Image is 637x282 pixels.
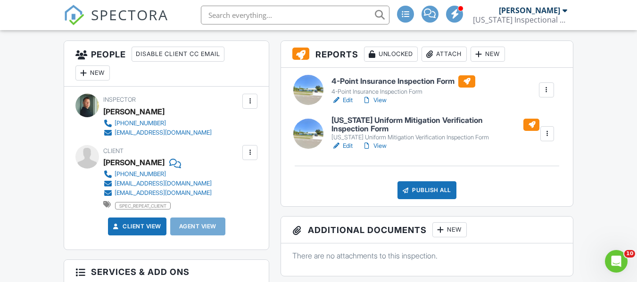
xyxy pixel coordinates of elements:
[624,250,635,258] span: 10
[115,202,171,209] span: spec_repeat_client
[201,6,389,24] input: Search everything...
[331,116,539,133] h6: [US_STATE] Uniform Mitigation Verification Inspection Form
[132,47,224,62] div: Disable Client CC Email
[364,47,418,62] div: Unlocked
[115,120,166,127] div: [PHONE_NUMBER]
[331,75,475,88] h6: 4-Point Insurance Inspection Form
[471,47,505,62] div: New
[64,41,269,87] h3: People
[331,134,539,141] div: [US_STATE] Uniform Mitigation Verification Inspection Form
[115,180,212,187] div: [EMAIL_ADDRESS][DOMAIN_NAME]
[115,189,212,197] div: [EMAIL_ADDRESS][DOMAIN_NAME]
[397,181,456,199] div: Publish All
[91,5,168,24] span: SPECTORA
[499,6,560,15] div: [PERSON_NAME]
[103,105,165,119] div: [PERSON_NAME]
[473,15,567,24] div: Florida Inspectional Services LLC
[331,75,475,96] a: 4-Point Insurance Inspection Form 4-Point Insurance Inspection Form
[115,129,212,137] div: [EMAIL_ADDRESS][DOMAIN_NAME]
[103,169,212,179] a: [PHONE_NUMBER]
[103,96,136,103] span: Inspector
[331,96,353,105] a: Edit
[64,13,168,32] a: SPECTORA
[103,128,212,137] a: [EMAIL_ADDRESS][DOMAIN_NAME]
[75,65,110,81] div: New
[292,250,561,261] p: There are no attachments to this inspection.
[432,222,467,237] div: New
[422,47,467,62] div: Attach
[103,179,212,188] a: [EMAIL_ADDRESS][DOMAIN_NAME]
[103,188,212,198] a: [EMAIL_ADDRESS][DOMAIN_NAME]
[111,222,161,231] a: Client View
[331,141,353,151] a: Edit
[362,141,387,151] a: View
[331,88,475,96] div: 4-Point Insurance Inspection Form
[281,41,572,68] h3: Reports
[103,147,124,154] span: Client
[281,217,572,243] h3: Additional Documents
[64,5,84,25] img: The Best Home Inspection Software - Spectora
[103,119,212,128] a: [PHONE_NUMBER]
[103,155,165,169] div: [PERSON_NAME]
[362,96,387,105] a: View
[115,170,166,178] div: [PHONE_NUMBER]
[331,116,539,141] a: [US_STATE] Uniform Mitigation Verification Inspection Form [US_STATE] Uniform Mitigation Verifica...
[605,250,628,273] iframe: Intercom live chat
